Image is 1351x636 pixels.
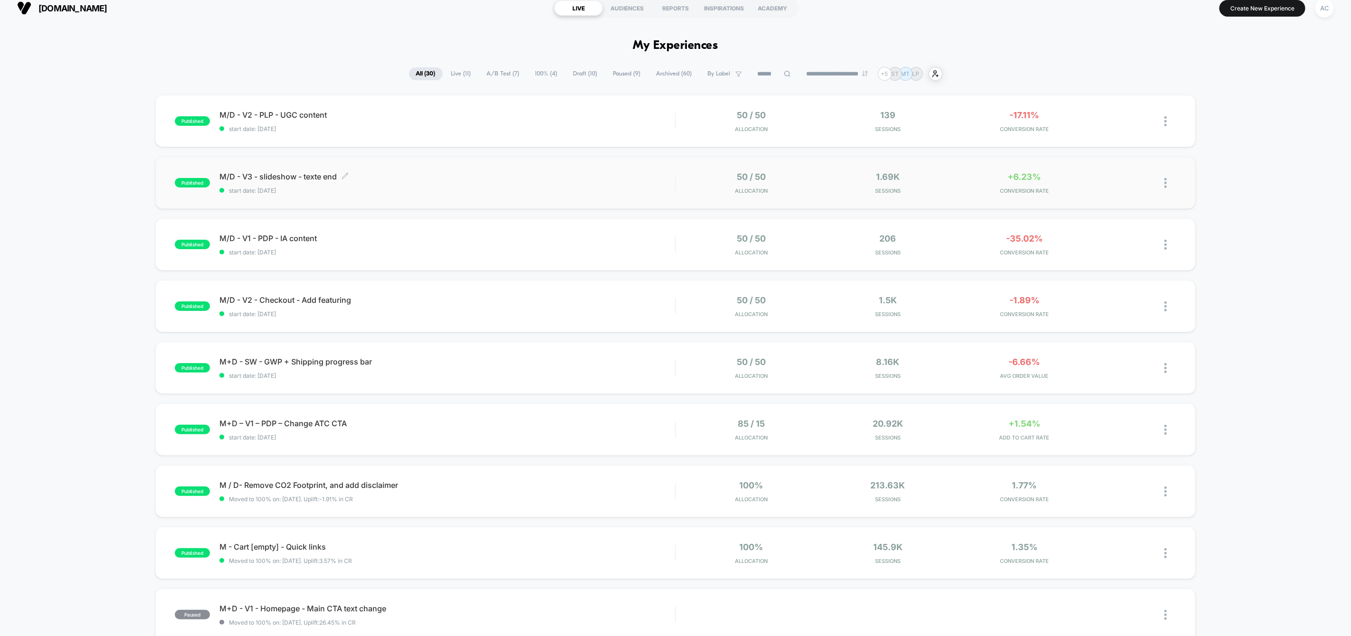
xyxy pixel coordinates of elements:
[735,187,768,194] span: Allocation
[871,480,905,490] span: 213.63k
[1164,610,1167,620] img: close
[959,496,1091,503] span: CONVERSION RATE
[175,301,210,311] span: published
[1006,234,1043,243] span: -35.02%
[409,67,443,80] span: All ( 30 )
[862,71,868,76] img: end
[735,126,768,132] span: Allocation
[606,67,648,80] span: Paused ( 9 )
[1010,110,1039,120] span: -17.11%
[876,172,900,182] span: 1.69k
[735,249,768,256] span: Allocation
[822,496,954,503] span: Sessions
[735,311,768,318] span: Allocation
[38,3,107,13] span: [DOMAIN_NAME]
[219,187,675,194] span: start date: [DATE]
[876,357,900,367] span: 8.16k
[1164,425,1167,435] img: close
[873,542,903,552] span: 145.9k
[735,558,768,564] span: Allocation
[1164,486,1167,496] img: close
[822,558,954,564] span: Sessions
[603,0,651,16] div: AUDIENCES
[219,357,675,366] span: M+D - SW - GWP + Shipping progress bar
[735,373,768,379] span: Allocation
[219,125,675,132] span: start date: [DATE]
[1164,178,1167,188] img: close
[219,310,675,318] span: start date: [DATE]
[822,311,954,318] span: Sessions
[651,0,700,16] div: REPORTS
[219,542,675,552] span: M - Cart [empty] - Quick links
[1164,116,1167,126] img: close
[1164,240,1167,250] img: close
[1164,301,1167,311] img: close
[1164,363,1167,373] img: close
[566,67,605,80] span: Draft ( 10 )
[822,187,954,194] span: Sessions
[735,434,768,441] span: Allocation
[219,172,675,181] span: M/D - V3 - slideshow - texte end
[219,249,675,256] span: start date: [DATE]
[175,178,210,187] span: published
[959,558,1091,564] span: CONVERSION RATE
[219,419,675,428] span: M+D – V1 – PDP – Change ATC CTA
[959,249,1091,256] span: CONVERSION RATE
[219,372,675,379] span: start date: [DATE]
[959,434,1091,441] span: ADD TO CART RATE
[959,187,1091,194] span: CONVERSION RATE
[737,234,766,243] span: 50 / 50
[175,425,210,434] span: published
[822,373,954,379] span: Sessions
[649,67,699,80] span: Archived ( 60 )
[1009,295,1039,305] span: -1.89%
[822,126,954,132] span: Sessions
[528,67,565,80] span: 100% ( 4 )
[901,70,910,77] p: MT
[735,496,768,503] span: Allocation
[175,610,210,619] span: paused
[708,70,731,77] span: By Label
[959,373,1091,379] span: AVG ORDER VALUE
[1011,542,1037,552] span: 1.35%
[633,39,718,53] h1: My Experiences
[959,126,1091,132] span: CONVERSION RATE
[879,295,897,305] span: 1.5k
[229,619,356,626] span: Moved to 100% on: [DATE] . Uplift: 26.45% in CR
[700,0,748,16] div: INSPIRATIONS
[480,67,527,80] span: A/B Test ( 7 )
[737,357,766,367] span: 50 / 50
[740,542,763,552] span: 100%
[219,434,675,441] span: start date: [DATE]
[959,311,1091,318] span: CONVERSION RATE
[219,110,675,120] span: M/D - V2 - PLP - UGC content
[219,295,675,305] span: M/D - V2 - Checkout - Add featuring
[444,67,478,80] span: Live ( 11 )
[175,363,210,373] span: published
[175,486,210,496] span: published
[14,0,110,16] button: [DOMAIN_NAME]
[873,419,903,429] span: 20.92k
[175,548,210,558] span: published
[880,110,895,120] span: 139
[17,1,31,15] img: Visually logo
[229,496,353,503] span: Moved to 100% on: [DATE] . Uplift: -1.91% in CR
[748,0,797,16] div: ACADEMY
[1164,548,1167,558] img: close
[219,480,675,490] span: M / D- Remove CO2 Footprint, and add disclaimer
[822,249,954,256] span: Sessions
[880,234,896,243] span: 206
[1009,357,1040,367] span: -6.66%
[219,604,675,613] span: M+D - V1 - Homepage - Main CTA text change
[740,480,763,490] span: 100%
[229,557,352,564] span: Moved to 100% on: [DATE] . Uplift: 3.57% in CR
[878,67,892,81] div: + 5
[738,419,765,429] span: 85 / 15
[1008,172,1041,182] span: +6.23%
[1012,480,1037,490] span: 1.77%
[554,0,603,16] div: LIVE
[175,240,210,249] span: published
[737,172,766,182] span: 50 / 50
[1008,419,1040,429] span: +1.54%
[737,110,766,120] span: 50 / 50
